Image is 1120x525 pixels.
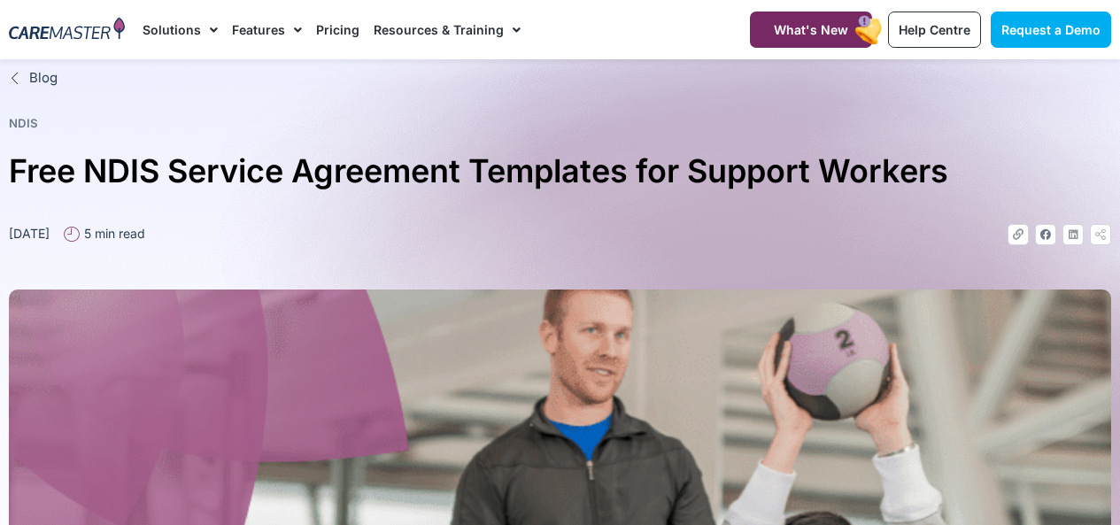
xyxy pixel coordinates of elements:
span: Request a Demo [1001,22,1101,37]
a: Blog [9,68,1111,89]
a: What's New [750,12,872,48]
span: What's New [774,22,848,37]
span: 5 min read [80,224,145,243]
a: Request a Demo [991,12,1111,48]
h1: Free NDIS Service Agreement Templates for Support Workers [9,145,1111,197]
span: Help Centre [899,22,970,37]
span: Blog [25,68,58,89]
img: CareMaster Logo [9,17,125,42]
time: [DATE] [9,226,50,241]
a: NDIS [9,116,38,130]
a: Help Centre [888,12,981,48]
